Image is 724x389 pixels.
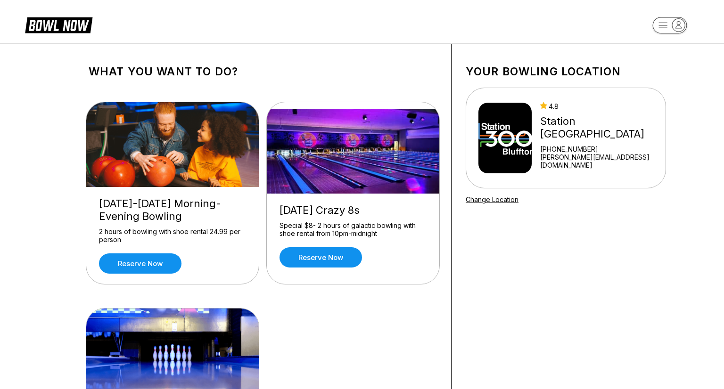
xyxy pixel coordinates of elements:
[540,102,662,110] div: 4.8
[478,103,532,173] img: Station 300 Bluffton
[99,197,246,223] div: [DATE]-[DATE] Morning-Evening Bowling
[466,65,666,78] h1: Your bowling location
[99,227,246,244] div: 2 hours of bowling with shoe rental 24.99 per person
[540,145,662,153] div: [PHONE_NUMBER]
[86,102,260,187] img: Friday-Sunday Morning-Evening Bowling
[540,153,662,169] a: [PERSON_NAME][EMAIL_ADDRESS][DOMAIN_NAME]
[89,65,437,78] h1: What you want to do?
[280,247,362,267] a: Reserve now
[267,109,440,194] img: Thursday Crazy 8s
[280,204,427,217] div: [DATE] Crazy 8s
[540,115,662,140] div: Station [GEOGRAPHIC_DATA]
[466,195,518,203] a: Change Location
[280,221,427,238] div: Special $8- 2 hours of galactic bowling with shoe rental from 10pm-midnight
[99,253,181,274] a: Reserve now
